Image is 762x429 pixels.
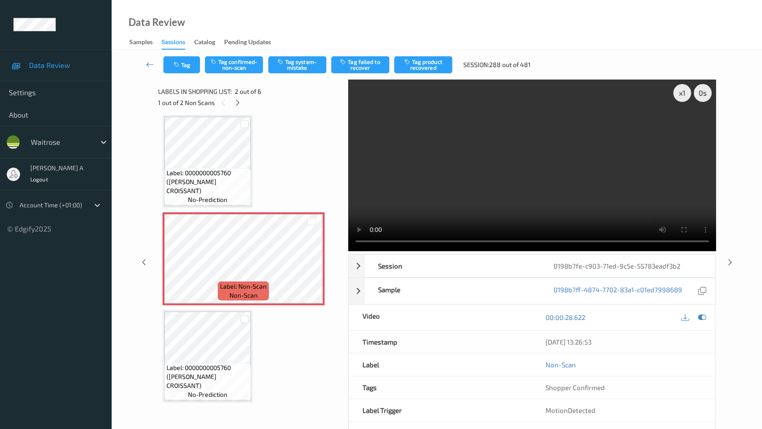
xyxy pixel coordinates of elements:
a: 0198b7ff-4874-7702-83a1-c01ed7998689 [553,285,682,297]
div: Samples [129,38,153,49]
div: Timestamp [349,331,532,353]
a: 00:00:28.622 [545,313,585,322]
div: Tags [349,376,532,399]
button: Tag [163,56,200,73]
div: Data Review [129,18,185,27]
span: Label: Non-Scan [220,282,266,291]
button: Tag confirmed-non-scan [205,56,263,73]
div: Session [365,255,540,277]
a: Sessions [162,36,194,50]
div: 0 s [694,84,712,102]
div: x 1 [673,84,691,102]
a: Pending Updates [224,36,280,49]
a: Catalog [194,36,224,49]
div: Session0198b7fe-c903-71ed-9c5e-55783eadf3b2 [349,254,716,278]
span: no-prediction [188,195,227,204]
span: no-prediction [188,390,227,399]
span: Session: [463,60,489,69]
span: Shopper Confirmed [545,383,605,391]
span: non-scan [229,291,258,300]
button: Tag system-mistake [268,56,326,73]
div: MotionDetected [532,399,715,421]
button: Tag failed to recover [331,56,389,73]
span: Label: 0000000005760 ([PERSON_NAME] CROISSANT) [167,168,249,195]
div: Catalog [194,38,215,49]
span: Labels in shopping list: [158,87,232,96]
div: Label Trigger [349,399,532,421]
div: Pending Updates [224,38,271,49]
div: Video [349,305,532,330]
div: Sample [365,278,540,304]
span: 288 out of 481 [489,60,531,69]
div: Sample0198b7ff-4874-7702-83a1-c01ed7998689 [349,278,716,304]
a: Non-Scan [545,360,576,369]
div: 1 out of 2 Non Scans [158,97,342,108]
div: [DATE] 13:26:53 [545,337,702,346]
div: Sessions [162,38,185,50]
div: 0198b7fe-c903-71ed-9c5e-55783eadf3b2 [540,255,715,277]
span: Label: 0000000005760 ([PERSON_NAME] CROISSANT) [167,363,249,390]
div: Label [349,353,532,376]
span: 2 out of 6 [235,87,261,96]
a: Samples [129,36,162,49]
button: Tag product recovered [394,56,452,73]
